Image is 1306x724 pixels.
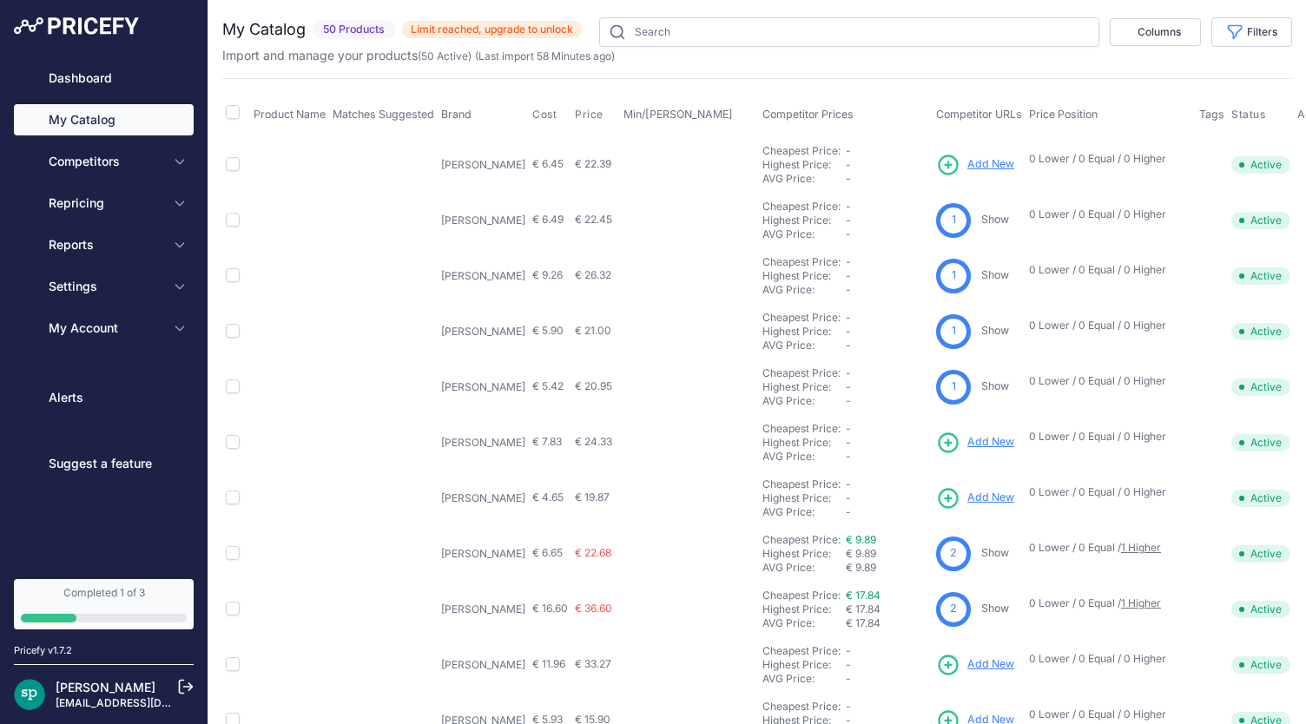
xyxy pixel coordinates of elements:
[441,547,525,561] p: [PERSON_NAME]
[762,108,854,121] span: Competitor Prices
[532,379,564,392] span: € 5.42
[762,394,846,408] div: AVG Price:
[49,153,162,170] span: Competitors
[1231,490,1290,507] span: Active
[1121,596,1161,609] a: 1 Higher
[1029,652,1182,666] p: 0 Lower / 0 Equal / 0 Higher
[1029,708,1182,721] p: 0 Lower / 0 Equal / 0 Higher
[575,435,612,448] span: € 24.33
[846,283,851,296] span: -
[1029,108,1098,121] span: Price Position
[846,227,851,240] span: -
[846,477,851,490] span: -
[762,339,846,352] div: AVG Price:
[762,547,846,561] div: Highest Price:
[1231,212,1290,229] span: Active
[846,172,851,185] span: -
[762,616,846,630] div: AVG Price:
[254,108,326,121] span: Product Name
[936,108,1022,121] span: Competitor URLs
[49,278,162,295] span: Settings
[1211,17,1292,47] button: Filters
[441,108,472,121] span: Brand
[575,324,611,337] span: € 21.00
[762,477,841,490] a: Cheapest Price:
[762,589,841,602] a: Cheapest Price:
[14,188,194,219] button: Repricing
[21,586,187,600] div: Completed 1 of 3
[14,382,194,413] a: Alerts
[1231,323,1290,340] span: Active
[1231,108,1270,122] button: Status
[532,546,563,559] span: € 6.65
[532,108,560,122] button: Cost
[762,325,846,339] div: Highest Price:
[846,505,851,518] span: -
[1231,434,1290,451] span: Active
[846,380,851,393] span: -
[1121,541,1161,554] a: 1 Higher
[56,696,237,709] a: [EMAIL_ADDRESS][DOMAIN_NAME]
[950,601,957,617] span: 2
[532,602,568,615] span: € 16.60
[1199,108,1224,121] span: Tags
[575,157,611,170] span: € 22.39
[762,200,841,213] a: Cheapest Price:
[1029,430,1182,444] p: 0 Lower / 0 Equal / 0 Higher
[532,324,564,337] span: € 5.90
[532,268,563,281] span: € 9.26
[762,491,846,505] div: Highest Price:
[532,157,564,170] span: € 6.45
[575,108,607,122] button: Price
[1029,152,1182,166] p: 0 Lower / 0 Equal / 0 Higher
[846,311,851,324] span: -
[762,450,846,464] div: AVG Price:
[441,491,525,505] p: [PERSON_NAME]
[575,379,612,392] span: € 20.95
[441,269,525,283] p: [PERSON_NAME]
[49,194,162,212] span: Repricing
[846,269,851,282] span: -
[441,380,525,394] p: [PERSON_NAME]
[1231,545,1290,563] span: Active
[952,267,956,284] span: 1
[762,422,841,435] a: Cheapest Price:
[421,49,468,63] a: 50 Active
[950,545,957,562] span: 2
[1029,485,1182,499] p: 0 Lower / 0 Equal / 0 Higher
[14,579,194,629] a: Completed 1 of 3
[846,491,851,504] span: -
[14,63,194,558] nav: Sidebar
[402,21,582,38] span: Limit reached, upgrade to unlock
[14,63,194,94] a: Dashboard
[575,108,604,122] span: Price
[762,214,846,227] div: Highest Price:
[846,658,851,671] span: -
[1029,374,1182,388] p: 0 Lower / 0 Equal / 0 Higher
[532,657,565,670] span: € 11.96
[967,656,1014,673] span: Add New
[846,672,851,685] span: -
[762,505,846,519] div: AVG Price:
[623,108,733,121] span: Min/[PERSON_NAME]
[1029,319,1182,332] p: 0 Lower / 0 Equal / 0 Higher
[441,214,525,227] p: [PERSON_NAME]
[762,144,841,157] a: Cheapest Price:
[762,172,846,186] div: AVG Price:
[936,153,1014,177] a: Add New
[846,339,851,352] span: -
[762,602,846,616] div: Highest Price:
[14,104,194,135] a: My Catalog
[14,146,194,177] button: Competitors
[967,490,1014,506] span: Add New
[575,268,611,281] span: € 26.32
[846,422,851,435] span: -
[846,644,851,657] span: -
[1110,18,1201,46] button: Columns
[846,144,851,157] span: -
[981,324,1009,337] a: Show
[936,653,1014,677] a: Add New
[49,236,162,253] span: Reports
[222,47,615,64] p: Import and manage your products
[846,533,876,546] a: € 9.89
